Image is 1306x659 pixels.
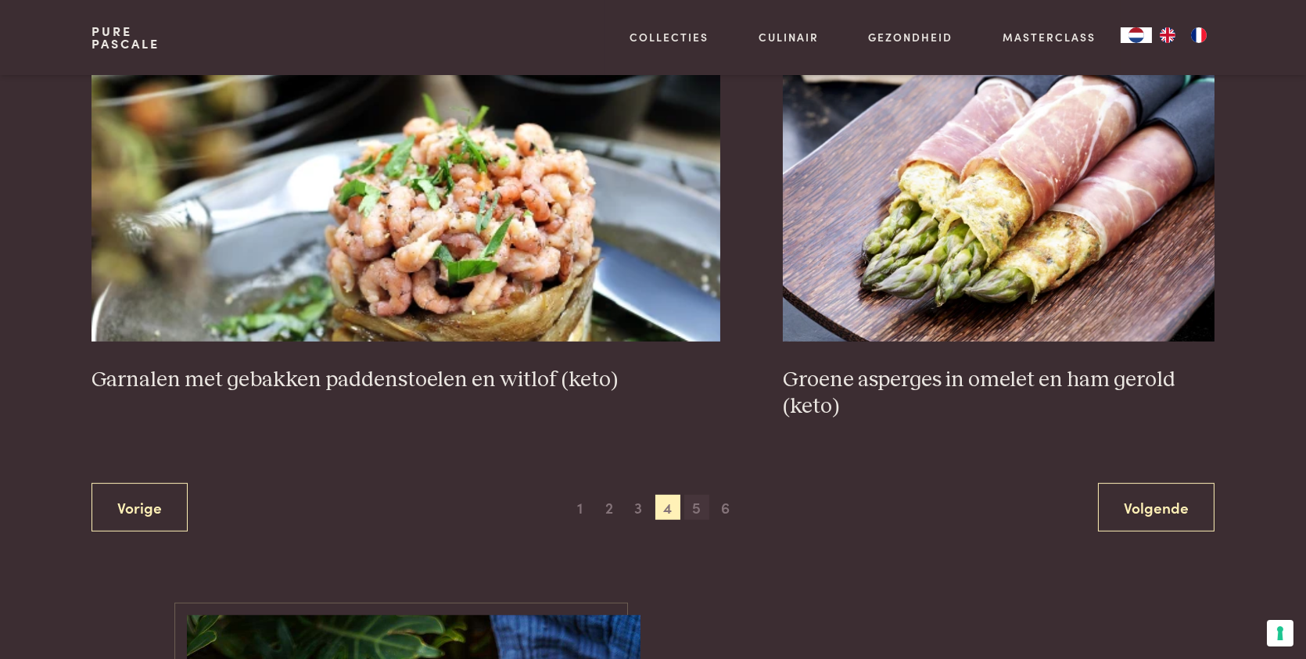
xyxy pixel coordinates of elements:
a: Gezondheid [869,29,953,45]
span: 1 [568,495,593,520]
a: FR [1183,27,1215,43]
span: 6 [713,495,738,520]
span: 5 [684,495,709,520]
ul: Language list [1152,27,1215,43]
a: Groene asperges in omelet en ham gerold (keto) Groene asperges in omelet en ham gerold (keto) [783,29,1215,421]
div: Language [1121,27,1152,43]
a: Collecties [630,29,709,45]
a: NL [1121,27,1152,43]
a: Garnalen met gebakken paddenstoelen en witlof (keto) Garnalen met gebakken paddenstoelen en witlo... [91,29,721,393]
span: 4 [655,495,680,520]
button: Uw voorkeuren voor toestemming voor trackingtechnologieën [1267,620,1293,646]
span: 2 [597,495,622,520]
a: Vorige [91,483,188,532]
h3: Groene asperges in omelet en ham gerold (keto) [783,367,1215,421]
img: Garnalen met gebakken paddenstoelen en witlof (keto) [91,29,721,342]
a: Volgende [1098,483,1215,532]
a: Masterclass [1003,29,1096,45]
span: 3 [626,495,651,520]
img: Groene asperges in omelet en ham gerold (keto) [783,29,1215,342]
aside: Language selected: Nederlands [1121,27,1215,43]
h3: Garnalen met gebakken paddenstoelen en witlof (keto) [91,367,721,394]
a: EN [1152,27,1183,43]
a: PurePascale [91,25,160,50]
a: Culinair [759,29,819,45]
